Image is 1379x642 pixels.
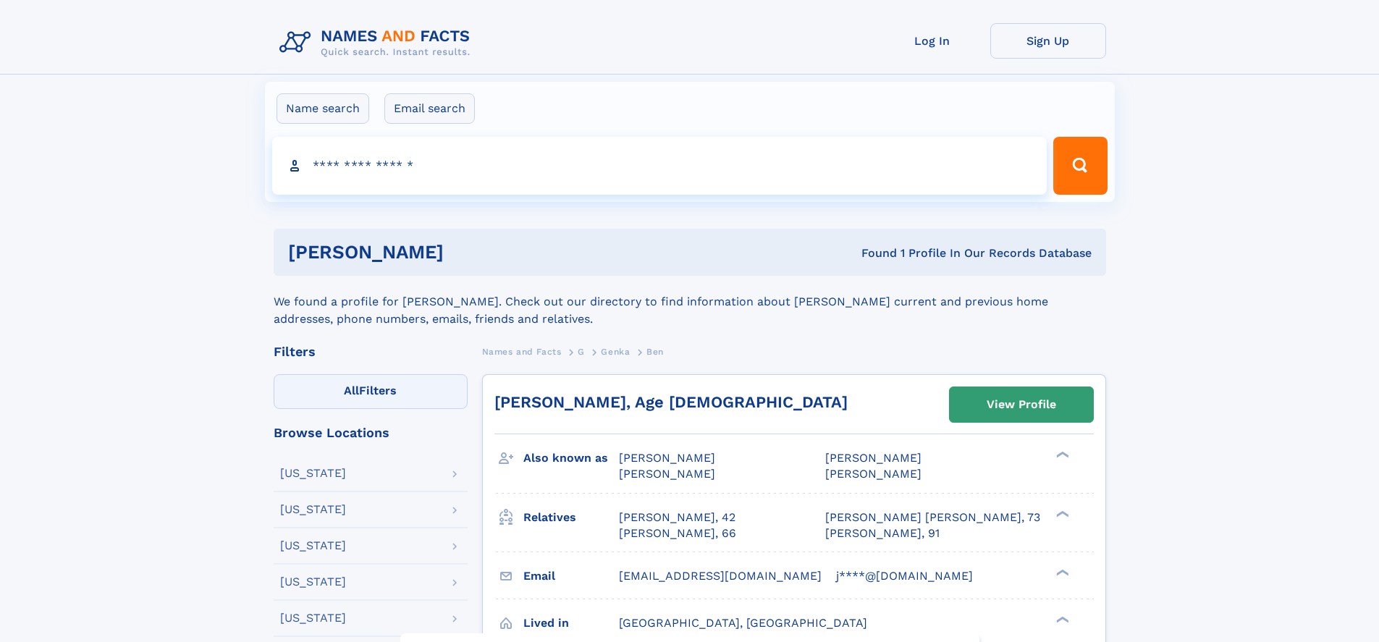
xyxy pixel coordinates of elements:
a: [PERSON_NAME] [PERSON_NAME], 73 [825,510,1040,525]
div: Browse Locations [274,426,468,439]
div: [US_STATE] [280,504,346,515]
a: Sign Up [990,23,1106,59]
div: ❯ [1053,450,1070,460]
a: [PERSON_NAME], Age [DEMOGRAPHIC_DATA] [494,393,848,411]
label: Name search [277,93,369,124]
span: [PERSON_NAME] [825,467,922,481]
h3: Relatives [523,505,619,530]
div: Found 1 Profile In Our Records Database [652,245,1092,261]
div: [US_STATE] [280,612,346,624]
div: ❯ [1053,509,1070,518]
span: [EMAIL_ADDRESS][DOMAIN_NAME] [619,569,822,583]
span: Genka [601,347,630,357]
a: [PERSON_NAME], 42 [619,510,735,525]
label: Email search [384,93,475,124]
label: Filters [274,374,468,409]
a: [PERSON_NAME], 91 [825,525,940,541]
button: Search Button [1053,137,1107,195]
div: View Profile [987,388,1056,421]
a: G [578,342,585,360]
div: We found a profile for [PERSON_NAME]. Check out our directory to find information about [PERSON_N... [274,276,1106,328]
span: [PERSON_NAME] [619,451,715,465]
input: search input [272,137,1047,195]
h3: Lived in [523,611,619,635]
span: Ben [646,347,664,357]
div: ❯ [1053,614,1070,624]
div: [US_STATE] [280,576,346,588]
span: [GEOGRAPHIC_DATA], [GEOGRAPHIC_DATA] [619,616,867,630]
a: View Profile [950,387,1093,422]
span: All [344,384,359,397]
span: G [578,347,585,357]
h3: Email [523,564,619,588]
div: Filters [274,345,468,358]
img: Logo Names and Facts [274,23,482,62]
a: [PERSON_NAME], 66 [619,525,736,541]
h1: [PERSON_NAME] [288,243,653,261]
a: Log In [874,23,990,59]
h3: Also known as [523,446,619,470]
div: ❯ [1053,567,1070,577]
a: Genka [601,342,630,360]
span: [PERSON_NAME] [825,451,922,465]
div: [US_STATE] [280,468,346,479]
a: Names and Facts [482,342,562,360]
div: [US_STATE] [280,540,346,552]
span: [PERSON_NAME] [619,467,715,481]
